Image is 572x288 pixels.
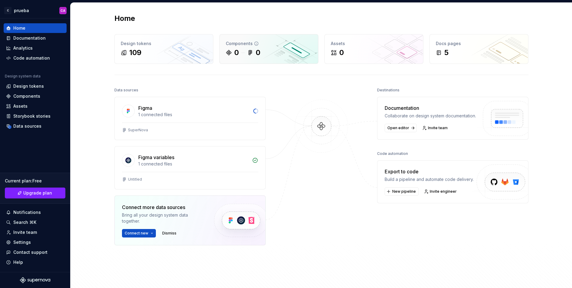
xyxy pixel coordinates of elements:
a: Data sources [4,121,67,131]
div: CA [61,8,65,13]
div: 1 connected files [138,112,250,118]
a: Figma variables1 connected filesUntitled [114,146,266,189]
button: New pipeline [385,187,419,196]
button: Dismiss [159,229,179,237]
div: prueba [14,8,29,14]
button: Connect new [122,229,156,237]
span: Invite engineer [430,189,457,194]
div: Figma variables [138,154,174,161]
a: Storybook stories [4,111,67,121]
div: Figma [138,104,152,112]
button: Contact support [4,247,67,257]
a: Open editor [385,124,417,132]
div: Search ⌘K [13,219,36,225]
div: Export to code [385,168,474,175]
span: Invite team [428,126,448,130]
div: Design tokens [13,83,44,89]
div: Assets [13,103,28,109]
button: Notifications [4,208,67,217]
span: Upgrade plan [23,190,52,196]
div: 0 [234,48,239,57]
div: Bring all your design system data together. [122,212,204,224]
div: Design system data [5,74,41,79]
div: Documentation [385,104,476,112]
a: Home [4,23,67,33]
div: Destinations [377,86,399,94]
div: 0 [256,48,260,57]
div: 0 [339,48,344,57]
a: Invite team [4,227,67,237]
div: Code automation [377,149,408,158]
button: CpruebaCA [1,4,69,17]
div: 109 [129,48,141,57]
div: Data sources [13,123,41,129]
span: Connect new [125,231,148,236]
div: Build a pipeline and automate code delivery. [385,176,474,182]
div: Notifications [13,209,41,215]
div: Documentation [13,35,46,41]
svg: Supernova Logo [20,277,50,283]
div: Current plan : Free [5,178,65,184]
div: Invite team [13,229,37,235]
div: Code automation [13,55,50,61]
div: Data sources [114,86,138,94]
span: Dismiss [162,231,176,236]
span: Open editor [387,126,409,130]
button: Help [4,257,67,267]
div: Settings [13,239,31,245]
div: Assets [331,41,417,47]
button: Search ⌘K [4,218,67,227]
div: Storybook stories [13,113,51,119]
a: Figma1 connected filesSuperNova [114,97,266,140]
div: C [4,7,12,14]
a: Design tokens109 [114,34,213,64]
div: 5 [444,48,449,57]
a: Components [4,91,67,101]
a: Analytics [4,43,67,53]
div: SuperNova [128,128,148,133]
div: Docs pages [436,41,522,47]
a: Settings [4,237,67,247]
a: Documentation [4,33,67,43]
a: Assets0 [324,34,423,64]
div: Design tokens [121,41,207,47]
div: Components [13,93,40,99]
span: New pipeline [392,189,416,194]
div: Components [226,41,312,47]
h2: Home [114,14,135,23]
a: Invite engineer [422,187,459,196]
div: Connect more data sources [122,204,204,211]
a: Upgrade plan [5,188,65,198]
div: Contact support [13,249,48,255]
a: Assets [4,101,67,111]
a: Docs pages5 [429,34,528,64]
div: 1 connected files [138,161,248,167]
div: Help [13,259,23,265]
a: Design tokens [4,81,67,91]
a: Components00 [219,34,318,64]
a: Invite team [420,124,450,132]
div: Home [13,25,25,31]
div: Untitled [128,177,142,182]
div: Collaborate on design system documentation. [385,113,476,119]
div: Analytics [13,45,33,51]
a: Code automation [4,53,67,63]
